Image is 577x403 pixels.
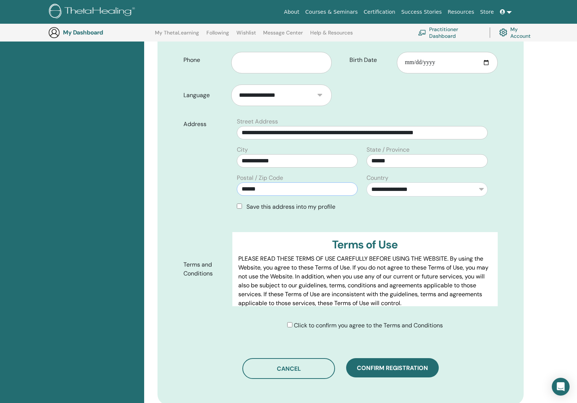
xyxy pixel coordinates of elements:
[263,30,303,42] a: Message Center
[178,258,232,281] label: Terms and Conditions
[346,358,439,377] button: Confirm registration
[246,203,335,211] span: Save this address into my profile
[361,5,398,19] a: Certification
[302,5,361,19] a: Courses & Seminars
[206,30,229,42] a: Following
[344,53,397,67] label: Birth Date
[178,117,232,131] label: Address
[48,27,60,39] img: generic-user-icon.jpg
[242,358,335,379] button: Cancel
[49,4,137,20] img: logo.png
[281,5,302,19] a: About
[155,30,199,42] a: My ThetaLearning
[398,5,445,19] a: Success Stories
[418,24,481,41] a: Practitioner Dashboard
[238,238,492,251] h3: Terms of Use
[367,174,388,182] label: Country
[237,174,283,182] label: Postal / Zip Code
[236,30,256,42] a: Wishlist
[357,364,428,372] span: Confirm registration
[63,29,137,36] h3: My Dashboard
[277,365,301,373] span: Cancel
[552,378,570,396] div: Open Intercom Messenger
[238,254,492,308] p: PLEASE READ THESE TERMS OF USE CAREFULLY BEFORE USING THE WEBSITE. By using the Website, you agre...
[367,145,409,154] label: State / Province
[310,30,353,42] a: Help & Resources
[294,321,443,329] span: Click to confirm you agree to the Terms and Conditions
[237,117,278,126] label: Street Address
[445,5,477,19] a: Resources
[499,27,507,38] img: cog.svg
[499,24,537,41] a: My Account
[477,5,497,19] a: Store
[418,30,426,36] img: chalkboard-teacher.svg
[178,88,231,102] label: Language
[237,145,248,154] label: City
[178,53,231,67] label: Phone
